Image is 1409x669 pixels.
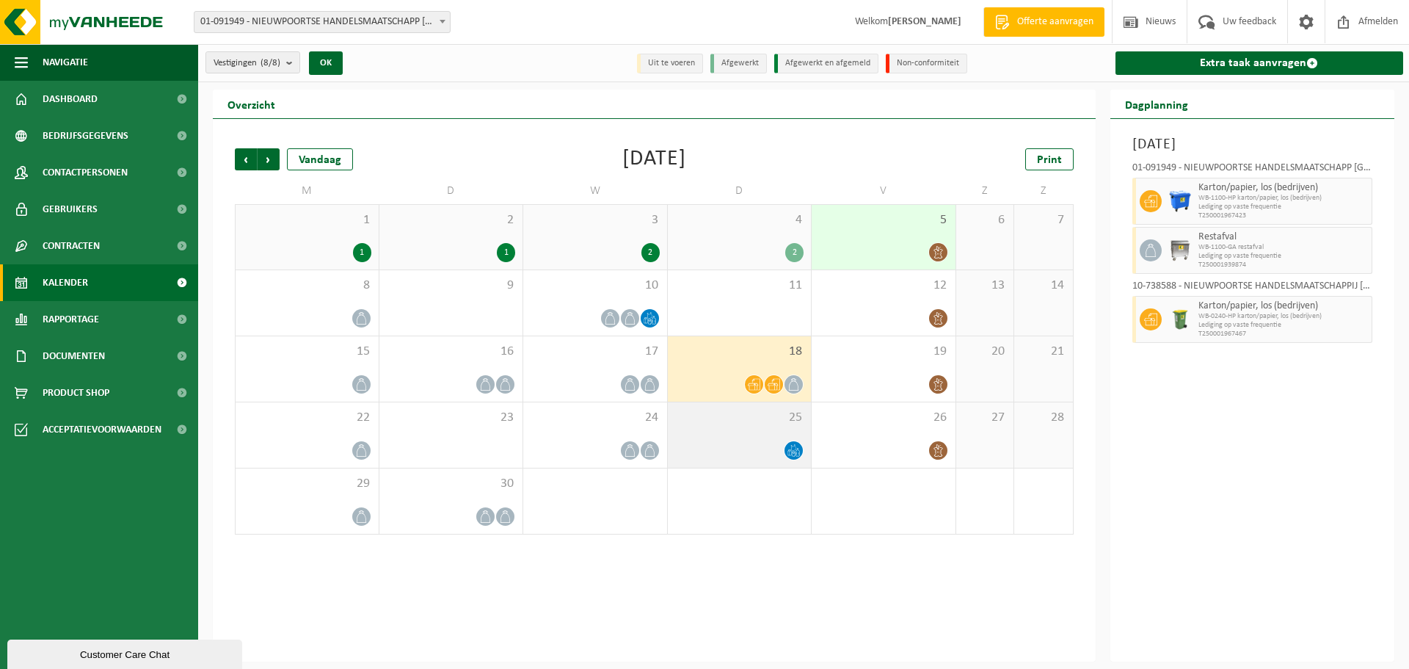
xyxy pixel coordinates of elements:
[387,344,516,360] span: 16
[387,278,516,294] span: 9
[43,301,99,338] span: Rapportage
[1198,194,1369,203] span: WB-1100-HP karton/papier, los (bedrijven)
[1198,312,1369,321] span: WB-0240-HP karton/papier, los (bedrijven)
[1198,261,1369,270] span: T250001939874
[888,16,961,27] strong: [PERSON_NAME]
[819,278,948,294] span: 12
[1022,212,1065,228] span: 7
[1198,252,1369,261] span: Lediging op vaste frequentie
[1198,211,1369,220] span: T250001967423
[43,228,100,264] span: Contracten
[1132,163,1373,178] div: 01-091949 - NIEUWPOORTSE HANDELSMAATSCHAPP [GEOGRAPHIC_DATA]
[675,410,804,426] span: 25
[964,344,1007,360] span: 20
[261,58,280,68] count: (8/8)
[387,476,516,492] span: 30
[886,54,967,73] li: Non-conformiteit
[983,7,1104,37] a: Offerte aanvragen
[43,411,161,448] span: Acceptatievoorwaarden
[1198,243,1369,252] span: WB-1100-GA restafval
[43,117,128,154] span: Bedrijfsgegevens
[1014,178,1073,204] td: Z
[497,243,515,262] div: 1
[43,154,128,191] span: Contactpersonen
[43,81,98,117] span: Dashboard
[1169,308,1191,330] img: WB-0240-HPE-GN-50
[675,344,804,360] span: 18
[258,148,280,170] span: Volgende
[43,264,88,301] span: Kalender
[353,243,371,262] div: 1
[1013,15,1097,29] span: Offerte aanvragen
[243,476,371,492] span: 29
[235,148,257,170] span: Vorige
[675,278,804,294] span: 11
[194,12,450,32] span: 01-091949 - NIEUWPOORTSE HANDELSMAATSCHAPP NIEUWPOORT - NIEUWPOORT
[774,54,878,73] li: Afgewerkt en afgemeld
[1198,231,1369,243] span: Restafval
[7,637,245,669] iframe: chat widget
[387,410,516,426] span: 23
[1022,278,1065,294] span: 14
[1025,148,1074,170] a: Print
[243,278,371,294] span: 8
[309,51,343,75] button: OK
[1169,239,1191,261] img: WB-1100-GAL-GY-02
[1198,182,1369,194] span: Karton/papier, los (bedrijven)
[194,11,451,33] span: 01-091949 - NIEUWPOORTSE HANDELSMAATSCHAPP NIEUWPOORT - NIEUWPOORT
[243,344,371,360] span: 15
[1198,203,1369,211] span: Lediging op vaste frequentie
[287,148,353,170] div: Vandaag
[812,178,956,204] td: V
[1110,90,1203,118] h2: Dagplanning
[710,54,767,73] li: Afgewerkt
[819,212,948,228] span: 5
[243,410,371,426] span: 22
[43,338,105,375] span: Documenten
[964,410,1007,426] span: 27
[531,278,660,294] span: 10
[964,212,1007,228] span: 6
[235,178,379,204] td: M
[819,344,948,360] span: 19
[43,191,98,228] span: Gebruikers
[641,243,660,262] div: 2
[956,178,1015,204] td: Z
[819,410,948,426] span: 26
[1022,410,1065,426] span: 28
[387,212,516,228] span: 2
[213,90,290,118] h2: Overzicht
[379,178,524,204] td: D
[675,212,804,228] span: 4
[214,52,280,74] span: Vestigingen
[1037,154,1062,166] span: Print
[785,243,804,262] div: 2
[1132,134,1373,156] h3: [DATE]
[668,178,812,204] td: D
[622,148,686,170] div: [DATE]
[1169,190,1191,212] img: WB-1100-HPE-BE-01
[1132,281,1373,296] div: 10-738588 - NIEUWPOORTSE HANDELSMAATSCHAPPIJ [GEOGRAPHIC_DATA] - [GEOGRAPHIC_DATA]
[43,375,109,411] span: Product Shop
[1198,330,1369,339] span: T250001967467
[531,410,660,426] span: 24
[531,344,660,360] span: 17
[637,54,703,73] li: Uit te voeren
[1115,51,1404,75] a: Extra taak aanvragen
[243,212,371,228] span: 1
[1198,321,1369,330] span: Lediging op vaste frequentie
[531,212,660,228] span: 3
[523,178,668,204] td: W
[964,278,1007,294] span: 13
[205,51,300,73] button: Vestigingen(8/8)
[1198,300,1369,312] span: Karton/papier, los (bedrijven)
[43,44,88,81] span: Navigatie
[1022,344,1065,360] span: 21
